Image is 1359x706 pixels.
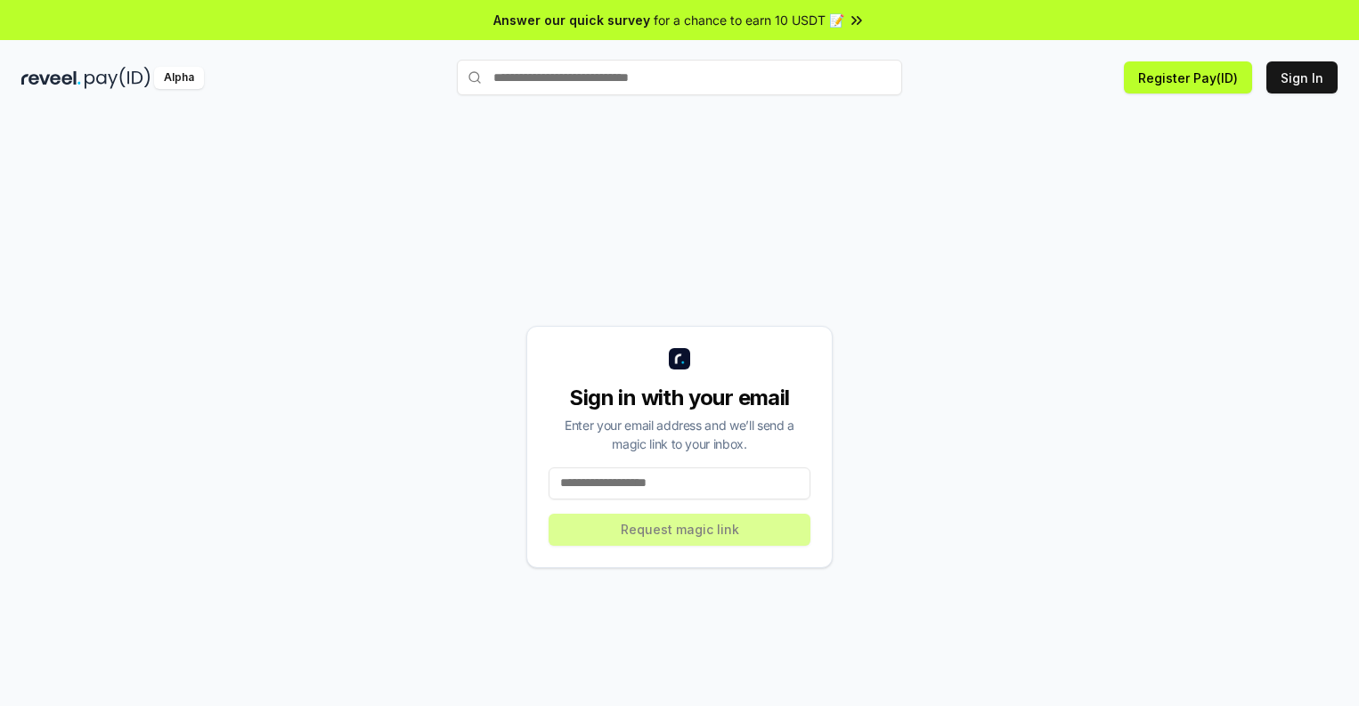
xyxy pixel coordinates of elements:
button: Sign In [1266,61,1338,93]
span: Answer our quick survey [493,11,650,29]
img: logo_small [669,348,690,369]
div: Alpha [154,67,204,89]
div: Enter your email address and we’ll send a magic link to your inbox. [549,416,810,453]
span: for a chance to earn 10 USDT 📝 [654,11,844,29]
img: reveel_dark [21,67,81,89]
button: Register Pay(ID) [1124,61,1252,93]
div: Sign in with your email [549,384,810,412]
img: pay_id [85,67,151,89]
